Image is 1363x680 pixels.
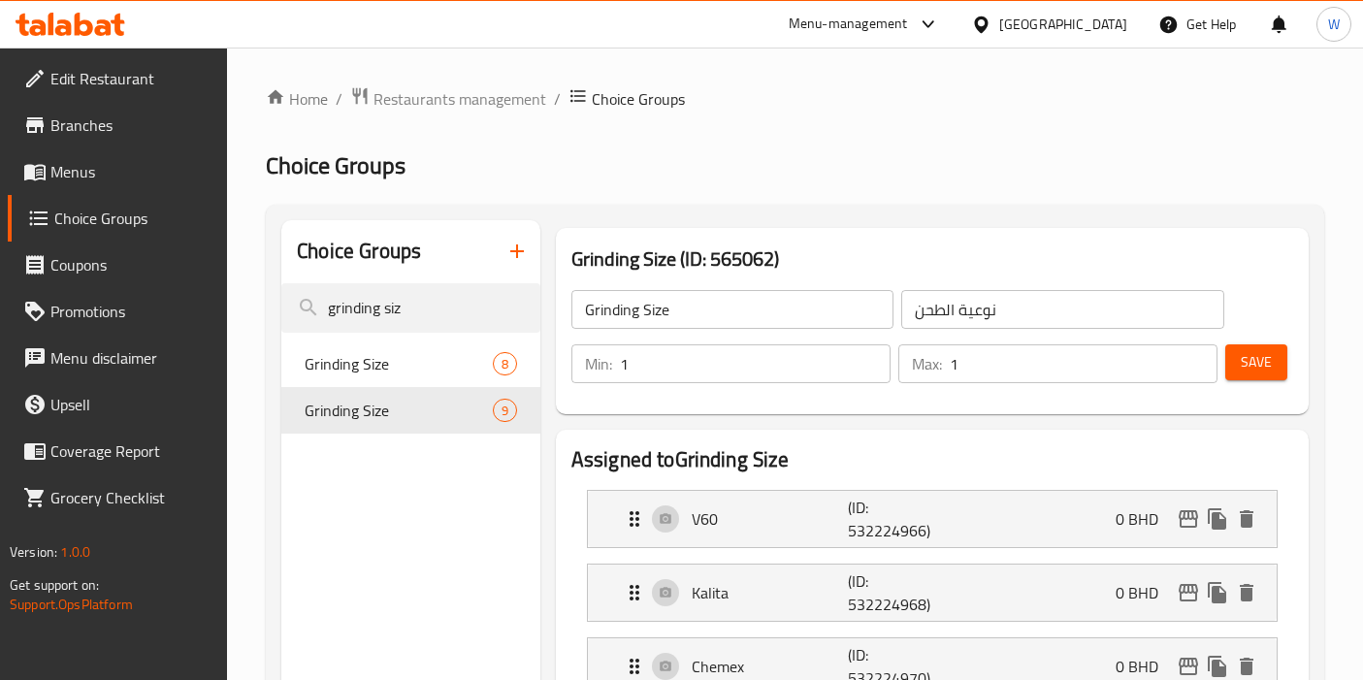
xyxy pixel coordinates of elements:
[8,148,228,195] a: Menus
[281,283,540,333] input: search
[571,556,1293,630] li: Expand
[1116,507,1174,531] p: 0 BHD
[297,237,421,266] h2: Choice Groups
[8,288,228,335] a: Promotions
[305,352,493,375] span: Grinding Size
[50,300,212,323] span: Promotions
[493,352,517,375] div: Choices
[494,402,516,420] span: 9
[8,335,228,381] a: Menu disclaimer
[8,195,228,242] a: Choice Groups
[999,14,1127,35] div: [GEOGRAPHIC_DATA]
[1116,581,1174,604] p: 0 BHD
[1116,655,1174,678] p: 0 BHD
[1203,578,1232,607] button: duplicate
[848,569,953,616] p: (ID: 532224968)
[1174,504,1203,534] button: edit
[1174,578,1203,607] button: edit
[10,539,57,565] span: Version:
[692,507,848,531] p: V60
[912,352,942,375] p: Max:
[494,355,516,373] span: 8
[554,87,561,111] li: /
[50,486,212,509] span: Grocery Checklist
[1203,504,1232,534] button: duplicate
[50,160,212,183] span: Menus
[848,496,953,542] p: (ID: 532224966)
[50,113,212,137] span: Branches
[266,86,1324,112] nav: breadcrumb
[588,491,1277,547] div: Expand
[60,539,90,565] span: 1.0.0
[1225,344,1287,380] button: Save
[10,572,99,598] span: Get support on:
[571,482,1293,556] li: Expand
[50,346,212,370] span: Menu disclaimer
[8,428,228,474] a: Coverage Report
[8,55,228,102] a: Edit Restaurant
[8,242,228,288] a: Coupons
[1328,14,1340,35] span: W
[281,387,540,434] div: Grinding Size9
[8,474,228,521] a: Grocery Checklist
[10,592,133,617] a: Support.OpsPlatform
[50,67,212,90] span: Edit Restaurant
[789,13,908,36] div: Menu-management
[8,102,228,148] a: Branches
[50,393,212,416] span: Upsell
[1232,578,1261,607] button: delete
[571,445,1293,474] h2: Assigned to Grinding Size
[588,565,1277,621] div: Expand
[266,87,328,111] a: Home
[54,207,212,230] span: Choice Groups
[692,581,848,604] p: Kalita
[336,87,342,111] li: /
[692,655,848,678] p: Chemex
[350,86,546,112] a: Restaurants management
[281,340,540,387] div: Grinding Size8
[8,381,228,428] a: Upsell
[585,352,612,375] p: Min:
[266,144,406,187] span: Choice Groups
[373,87,546,111] span: Restaurants management
[305,399,493,422] span: Grinding Size
[571,243,1293,275] h3: Grinding Size (ID: 565062)
[1232,504,1261,534] button: delete
[50,439,212,463] span: Coverage Report
[1241,350,1272,374] span: Save
[50,253,212,276] span: Coupons
[592,87,685,111] span: Choice Groups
